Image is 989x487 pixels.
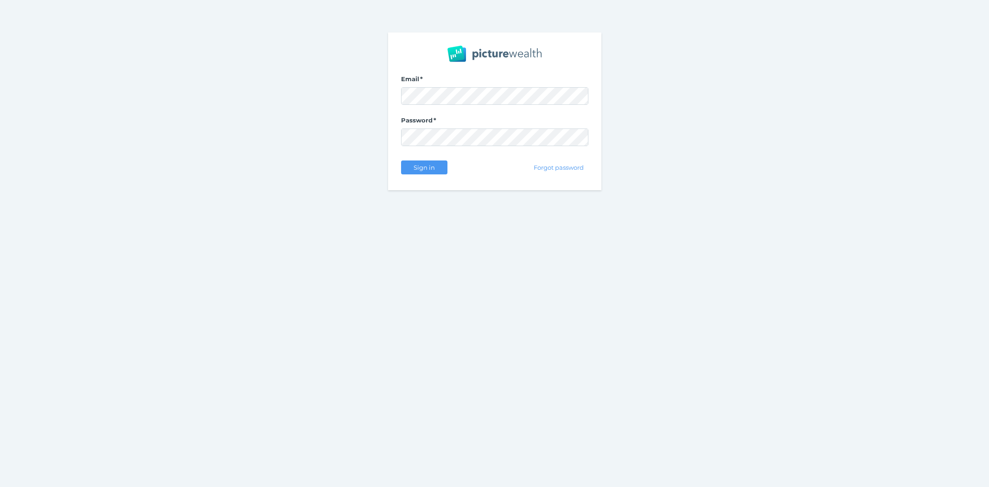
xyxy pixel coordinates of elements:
[409,164,439,171] span: Sign in
[401,75,588,87] label: Email
[530,164,587,171] span: Forgot password
[529,160,588,174] button: Forgot password
[447,45,542,62] img: PW
[401,116,588,128] label: Password
[401,160,447,174] button: Sign in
